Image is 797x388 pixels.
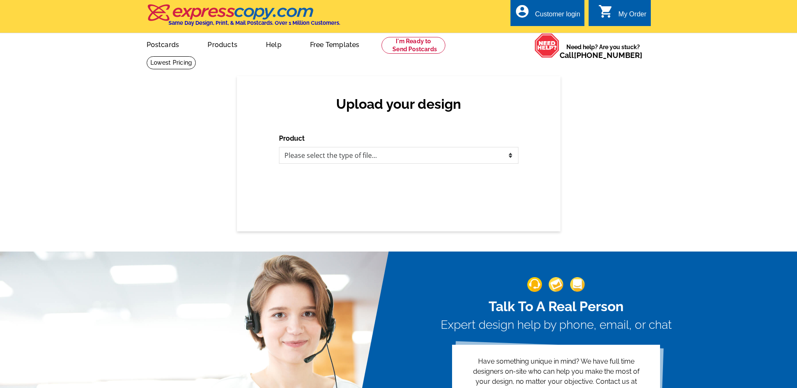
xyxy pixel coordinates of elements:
a: Help [253,34,295,54]
a: Same Day Design, Print, & Mail Postcards. Over 1 Million Customers. [147,10,340,26]
img: support-img-1.png [527,277,542,292]
i: shopping_cart [598,4,613,19]
a: account_circle Customer login [515,9,580,20]
div: My Order [618,10,647,22]
h2: Upload your design [287,96,510,112]
a: Postcards [133,34,193,54]
h4: Same Day Design, Print, & Mail Postcards. Over 1 Million Customers. [168,20,340,26]
h2: Talk To A Real Person [441,299,672,315]
a: shopping_cart My Order [598,9,647,20]
i: account_circle [515,4,530,19]
h3: Expert design help by phone, email, or chat [441,318,672,332]
a: Free Templates [297,34,373,54]
a: [PHONE_NUMBER] [574,51,642,60]
span: Call [560,51,642,60]
div: Customer login [535,10,580,22]
label: Product [279,134,305,144]
span: Need help? Are you stuck? [560,43,647,60]
a: Products [194,34,251,54]
img: help [534,33,560,58]
img: support-img-2.png [549,277,563,292]
img: support-img-3_1.png [570,277,585,292]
